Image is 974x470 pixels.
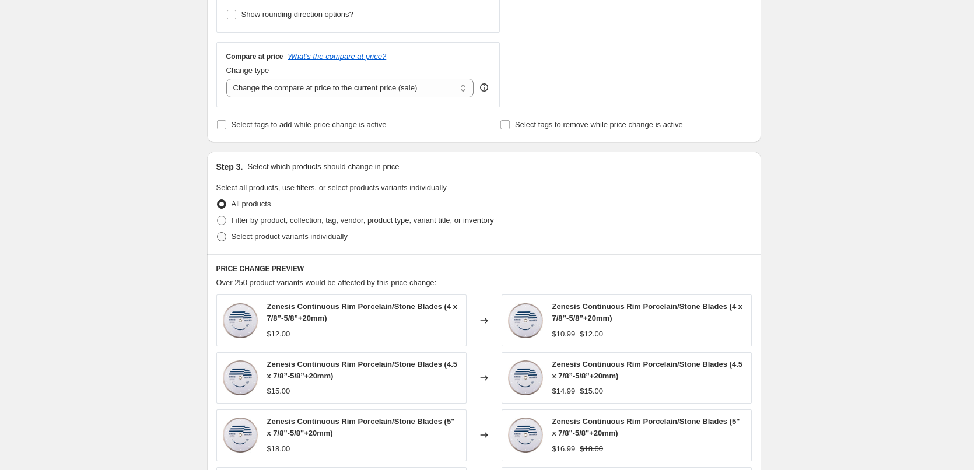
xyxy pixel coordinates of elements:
span: Change type [226,66,269,75]
span: All products [232,199,271,208]
div: $14.99 [552,385,576,397]
div: $18.00 [267,443,290,455]
button: What's the compare at price? [288,52,387,61]
strike: $12.00 [580,328,603,340]
strike: $18.00 [580,443,603,455]
div: $10.99 [552,328,576,340]
span: Select product variants individually [232,232,348,241]
div: $15.00 [267,385,290,397]
span: Over 250 product variants would be affected by this price change: [216,278,437,287]
strike: $15.00 [580,385,603,397]
span: Select tags to remove while price change is active [515,120,683,129]
p: Select which products should change in price [247,161,399,173]
h3: Compare at price [226,52,283,61]
img: ZLPS10P1008E_f382f395-3397-4524-9dbd-ecd5376dbcdc_80x.jpg [508,303,543,338]
div: $16.99 [552,443,576,455]
span: Zenesis Continuous Rim Porcelain/Stone Blades (4.5 x 7/8”-5/8”+20mm) [552,360,743,380]
span: Select tags to add while price change is active [232,120,387,129]
span: Zenesis Continuous Rim Porcelain/Stone Blades (5" x 7/8"-5/8"+20mm) [267,417,455,437]
img: ZLPS10P1008E_f382f395-3397-4524-9dbd-ecd5376dbcdc_80x.jpg [508,360,543,395]
h2: Step 3. [216,161,243,173]
div: help [478,82,490,93]
div: $12.00 [267,328,290,340]
img: ZLPS10P1008E_f382f395-3397-4524-9dbd-ecd5376dbcdc_80x.jpg [223,418,258,453]
span: Show rounding direction options? [241,10,353,19]
span: Select all products, use filters, or select products variants individually [216,183,447,192]
img: ZLPS10P1008E_f382f395-3397-4524-9dbd-ecd5376dbcdc_80x.jpg [508,418,543,453]
img: ZLPS10P1008E_f382f395-3397-4524-9dbd-ecd5376dbcdc_80x.jpg [223,360,258,395]
h6: PRICE CHANGE PREVIEW [216,264,752,273]
span: Zenesis Continuous Rim Porcelain/Stone Blades (5" x 7/8"-5/8"+20mm) [552,417,740,437]
img: ZLPS10P1008E_f382f395-3397-4524-9dbd-ecd5376dbcdc_80x.jpg [223,303,258,338]
span: Zenesis Continuous Rim Porcelain/Stone Blades (4 x 7/8”-5/8”+20mm) [267,302,458,322]
span: Zenesis Continuous Rim Porcelain/Stone Blades (4.5 x 7/8”-5/8”+20mm) [267,360,458,380]
span: Zenesis Continuous Rim Porcelain/Stone Blades (4 x 7/8”-5/8”+20mm) [552,302,743,322]
span: Filter by product, collection, tag, vendor, product type, variant title, or inventory [232,216,494,225]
